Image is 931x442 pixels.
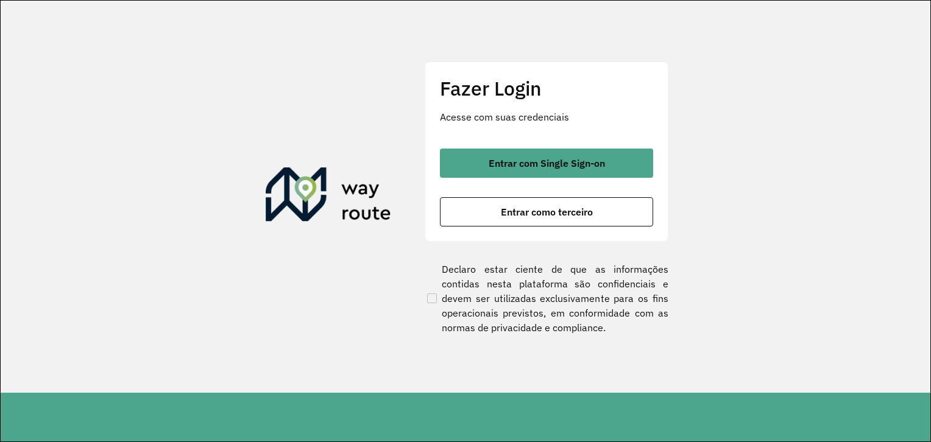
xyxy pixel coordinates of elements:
button: button [440,149,653,178]
label: Declaro estar ciente de que as informações contidas nesta plataforma são confidenciais e devem se... [425,262,668,335]
h2: Fazer Login [440,77,653,100]
span: Entrar com Single Sign-on [489,158,605,168]
button: button [440,197,653,226]
span: Entrar como terceiro [501,207,593,217]
p: Acesse com suas credenciais [440,110,653,124]
img: Roteirizador AmbevTech [266,167,391,226]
